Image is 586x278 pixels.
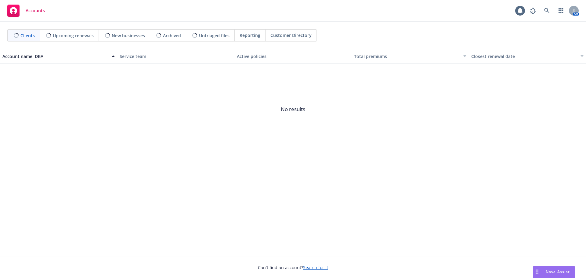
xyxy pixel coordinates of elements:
button: Active policies [234,49,352,63]
span: Can't find an account? [258,264,328,271]
button: Closest renewal date [469,49,586,63]
span: Clients [20,32,35,39]
div: Closest renewal date [471,53,577,60]
span: Archived [163,32,181,39]
a: Search [541,5,553,17]
div: Service team [120,53,232,60]
button: Nova Assist [533,266,575,278]
div: Drag to move [533,266,541,278]
span: Untriaged files [199,32,230,39]
a: Report a Bug [527,5,539,17]
div: Account name, DBA [2,53,108,60]
a: Accounts [5,2,47,19]
a: Switch app [555,5,567,17]
span: Reporting [240,32,260,38]
span: Nova Assist [546,269,570,274]
a: Search for it [303,265,328,270]
button: Service team [117,49,234,63]
span: Customer Directory [270,32,312,38]
span: Upcoming renewals [53,32,94,39]
button: Total premiums [352,49,469,63]
span: New businesses [112,32,145,39]
span: Accounts [26,8,45,13]
div: Active policies [237,53,349,60]
div: Total premiums [354,53,460,60]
